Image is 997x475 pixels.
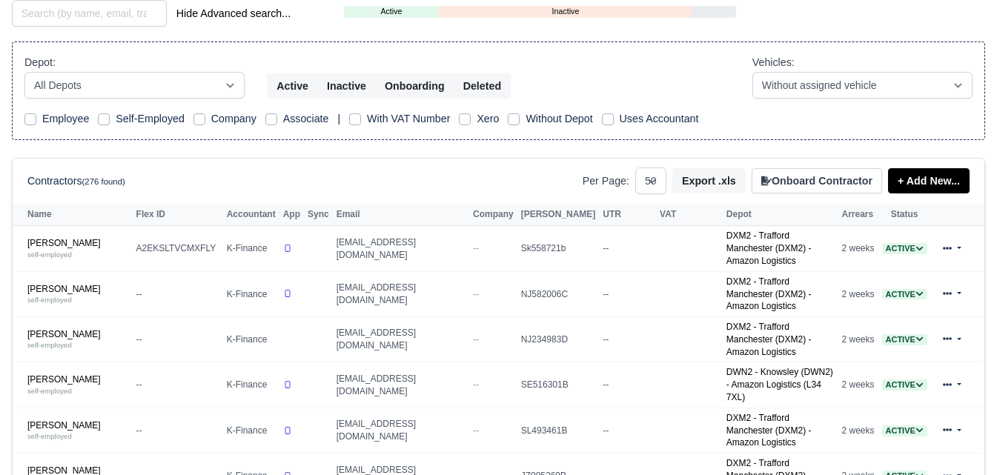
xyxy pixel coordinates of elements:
td: -- [599,226,656,271]
a: Active [882,243,927,253]
th: [PERSON_NAME] [517,204,600,226]
label: Employee [42,110,89,127]
th: App [279,204,304,226]
td: [EMAIL_ADDRESS][DOMAIN_NAME] [333,317,469,362]
a: [PERSON_NAME] self-employed [27,420,129,442]
th: Arrears [838,204,878,226]
td: [EMAIL_ADDRESS][DOMAIN_NAME] [333,226,469,271]
td: 2 weeks [838,226,878,271]
th: Sync [304,204,333,226]
td: -- [133,362,223,408]
td: [EMAIL_ADDRESS][DOMAIN_NAME] [333,362,469,408]
label: Vehicles: [752,54,795,71]
span: -- [473,289,479,299]
label: Depot: [24,54,56,71]
td: -- [599,271,656,316]
button: Active [267,73,318,99]
small: (276 found) [82,177,125,186]
div: + Add New... [882,168,970,193]
th: Depot [723,204,838,226]
small: self-employed [27,341,72,349]
td: Sk558721b [517,226,600,271]
td: K-Finance [223,226,279,271]
span: -- [473,243,479,253]
td: K-Finance [223,408,279,453]
a: + Add New... [888,168,970,193]
button: Hide Advanced search... [167,1,300,26]
td: -- [133,408,223,453]
a: DWN2 - Knowsley (DWN2) - Amazon Logistics (L34 7XL) [726,367,833,402]
td: -- [133,271,223,316]
label: Without Depot [526,110,592,127]
td: -- [133,317,223,362]
span: -- [473,379,479,390]
td: K-Finance [223,362,279,408]
td: NJ234983D [517,317,600,362]
td: -- [599,362,656,408]
button: Inactive [317,73,376,99]
button: Onboarding [375,73,454,99]
small: self-employed [27,250,72,259]
td: NJ582006C [517,271,600,316]
a: [PERSON_NAME] self-employed [27,284,129,305]
td: K-Finance [223,317,279,362]
a: Active [882,289,927,299]
label: Uses Accountant [620,110,699,127]
td: -- [599,408,656,453]
th: Name [13,204,133,226]
label: Xero [477,110,499,127]
th: UTR [599,204,656,226]
span: -- [473,425,479,436]
a: Inactive [439,5,692,18]
button: Deleted [454,73,511,99]
label: Company [211,110,256,127]
th: Flex ID [133,204,223,226]
th: VAT [656,204,723,226]
a: [PERSON_NAME] self-employed [27,238,129,259]
a: Active [344,5,440,18]
span: -- [473,334,479,345]
h6: Contractors [27,175,125,187]
td: -- [599,317,656,362]
button: Onboard Contractor [752,168,882,193]
span: | [337,113,340,124]
th: Email [333,204,469,226]
small: self-employed [27,387,72,395]
a: [PERSON_NAME] self-employed [27,329,129,351]
td: K-Finance [223,271,279,316]
small: self-employed [27,296,72,304]
td: SE516301B [517,362,600,408]
th: Accountant [223,204,279,226]
td: SL493461B [517,408,600,453]
a: DXM2 - Trafford Manchester (DXM2) - Amazon Logistics [726,230,812,266]
td: A2EKSLTVCMXFLY [133,226,223,271]
a: DXM2 - Trafford Manchester (DXM2) - Amazon Logistics [726,413,812,448]
small: self-employed [27,432,72,440]
td: [EMAIL_ADDRESS][DOMAIN_NAME] [333,271,469,316]
td: [EMAIL_ADDRESS][DOMAIN_NAME] [333,408,469,453]
label: Associate [283,110,329,127]
a: DXM2 - Trafford Manchester (DXM2) - Amazon Logistics [726,322,812,357]
td: 2 weeks [838,271,878,316]
label: Per Page: [583,173,629,190]
iframe: Chat Widget [730,303,997,475]
a: DXM2 - Trafford Manchester (DXM2) - Amazon Logistics [726,276,812,312]
th: Status [878,204,931,226]
label: With VAT Number [367,110,450,127]
a: [PERSON_NAME] self-employed [27,374,129,396]
button: Export .xls [672,168,746,193]
th: Company [469,204,517,226]
label: Self-Employed [116,110,185,127]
